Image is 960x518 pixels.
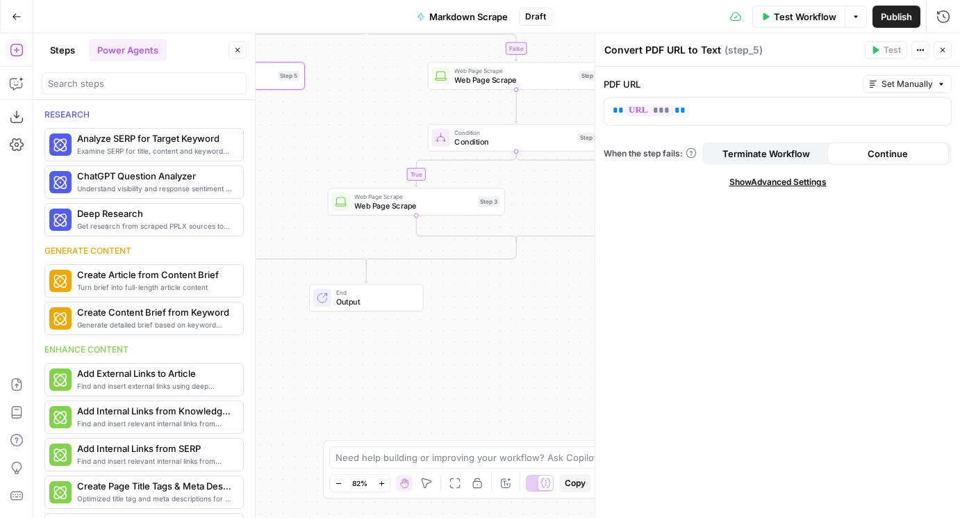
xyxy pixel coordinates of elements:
span: Publish [881,10,912,24]
span: Condition [454,136,573,147]
button: Test Workflow [752,6,845,28]
div: Enhance content [44,343,244,356]
label: PDF URL [604,77,857,91]
div: Generate content [44,245,244,257]
span: Web Page Scrape [454,74,574,86]
span: Add Internal Links from Knowledge Base [77,404,232,418]
span: Draft [525,10,546,23]
span: Find and insert relevant internal links from sitemap [77,418,232,429]
span: ChatGPT Question Analyzer [77,169,232,183]
span: Create Content Brief from Keyword [77,305,232,319]
button: Markdown Scrape [408,6,516,28]
button: Terminate Workflow [705,143,827,165]
g: Edge from step_2 to step_3 [415,152,516,187]
div: Web Page ScrapeWeb Page ScrapeStep 1 [428,62,605,89]
div: Step 5 [278,71,299,81]
span: Optimized title tag and meta descriptions for a page [77,493,232,504]
div: Web Page ScrapeWeb Page ScrapeStep 3 [328,188,505,215]
span: Find and insert relevant internal links from SERP [77,455,232,467]
span: End [336,288,414,297]
span: Content Processing [154,66,273,75]
g: Edge from step_2-conditional-end to step_4-conditional-end [366,239,516,265]
span: Copy [565,477,586,489]
g: Edge from step_4 to step_1 [366,26,518,61]
span: Add External Links to Article [77,366,232,380]
button: Set Manually [863,75,952,93]
span: Generate detailed brief based on keyword research [77,319,232,330]
span: Terminate Workflow [722,147,810,161]
input: Search steps [48,76,240,90]
span: Understand visibility and response sentiment in ChatGPT [77,183,232,194]
a: When the step fails: [604,147,697,160]
span: Examine SERP for title, content and keyword patterns [77,145,232,156]
div: Step 2 [578,133,599,143]
textarea: Convert PDF URL to Text [604,43,721,57]
button: Power Agents [89,39,167,61]
g: Edge from step_2 to step_2-conditional-end [516,152,616,242]
span: Markdown Scrape [429,10,508,24]
span: Test Workflow [774,10,836,24]
button: Copy [559,474,591,492]
span: Create Page Title Tags & Meta Descriptions [77,479,232,493]
span: 82% [352,478,367,489]
span: Web Page Scrape [454,66,574,75]
span: Show Advanced Settings [729,176,827,188]
div: EndOutput [278,284,455,311]
span: Convert PDF URL to Text [154,74,273,86]
button: Steps [42,39,83,61]
div: Step 1 [579,71,600,81]
span: Deep Research [77,207,232,220]
div: ConditionConditionStep 2 [428,124,605,151]
span: Create Article from Content Brief [77,268,232,282]
span: Condition [454,128,573,137]
span: Analyze SERP for Target Keyword [77,131,232,145]
g: Edge from step_1 to step_2 [515,90,518,123]
span: Get research from scraped PPLX sources to prevent source [MEDICAL_DATA] [77,220,232,232]
span: Test [884,44,901,56]
span: Find and insert external links using deep research [77,380,232,391]
div: Content ProcessingConvert PDF URL to TextStep 5 [128,62,305,89]
span: Web Page Scrape [354,200,473,211]
span: ( step_5 ) [725,43,763,57]
g: Edge from step_3 to step_2-conditional-end [416,216,516,242]
div: Step 3 [478,197,499,207]
span: Continue [868,147,908,161]
div: Research [44,108,244,121]
span: Set Manually [882,78,933,90]
span: Web Page Scrape [354,192,473,201]
g: Edge from step_4-conditional-end to end [365,262,368,283]
button: Test [865,41,907,59]
span: Output [336,296,414,307]
button: Publish [872,6,920,28]
span: Turn brief into full-length article content [77,282,232,293]
span: Add Internal Links from SERP [77,442,232,455]
g: Edge from step_5 to step_4-conditional-end [216,90,366,265]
